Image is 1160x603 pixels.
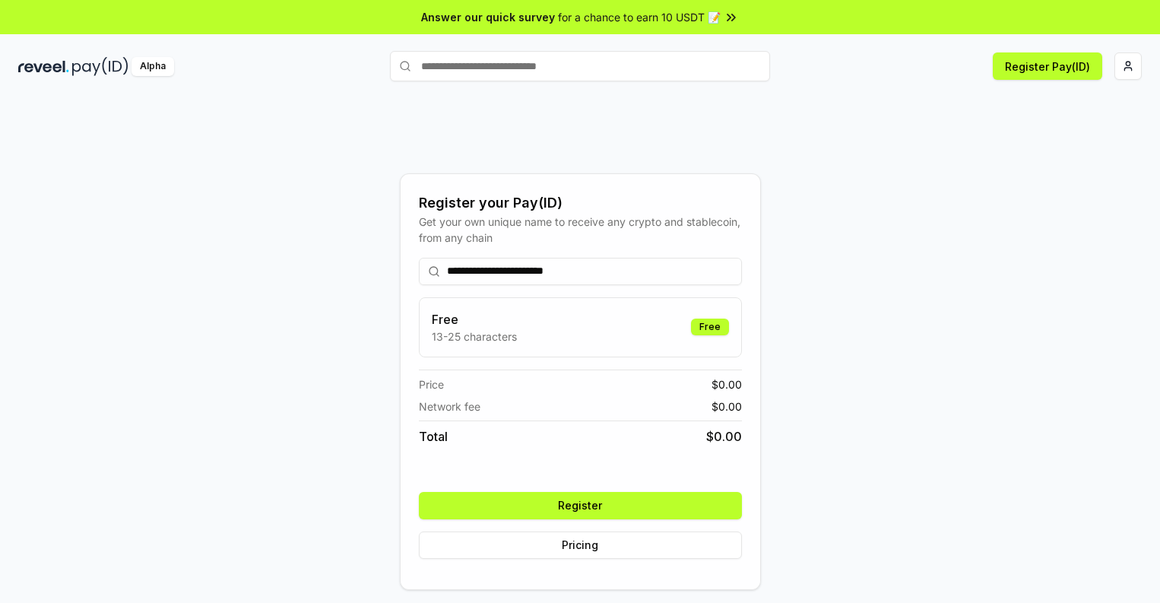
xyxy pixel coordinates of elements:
[419,192,742,214] div: Register your Pay(ID)
[712,376,742,392] span: $ 0.00
[432,310,517,328] h3: Free
[419,214,742,246] div: Get your own unique name to receive any crypto and stablecoin, from any chain
[712,398,742,414] span: $ 0.00
[419,376,444,392] span: Price
[419,398,480,414] span: Network fee
[132,57,174,76] div: Alpha
[419,532,742,559] button: Pricing
[432,328,517,344] p: 13-25 characters
[993,52,1102,80] button: Register Pay(ID)
[419,427,448,446] span: Total
[72,57,128,76] img: pay_id
[419,492,742,519] button: Register
[691,319,729,335] div: Free
[421,9,555,25] span: Answer our quick survey
[18,57,69,76] img: reveel_dark
[706,427,742,446] span: $ 0.00
[558,9,721,25] span: for a chance to earn 10 USDT 📝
